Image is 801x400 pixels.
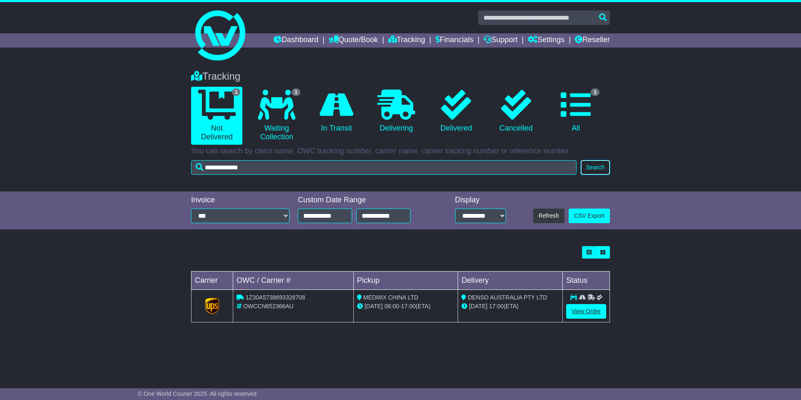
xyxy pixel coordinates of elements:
[233,272,354,290] td: OWC / Carrier #
[436,33,474,48] a: Financials
[575,33,610,48] a: Reseller
[191,147,610,156] p: You can search by client name, OWC tracking number, carrier name, carrier tracking number or refe...
[388,33,425,48] a: Tracking
[528,33,564,48] a: Settings
[205,298,219,314] img: GetCarrierServiceLogo
[292,88,300,96] span: 1
[191,87,242,145] a: 1 Not Delivered
[138,390,258,397] span: © One World Courier 2025. All rights reserved.
[484,33,517,48] a: Support
[243,303,294,309] span: OWCCN652366AU
[461,302,559,311] div: (ETA)
[533,209,564,223] button: Refresh
[431,87,482,136] a: Delivered
[563,272,610,290] td: Status
[385,303,399,309] span: 08:00
[298,196,432,205] div: Custom Date Range
[363,294,418,301] span: MEDMIX CHINA LTD
[566,304,606,319] a: View Order
[232,88,241,96] span: 1
[365,303,383,309] span: [DATE]
[581,160,610,175] button: Search
[357,302,455,311] div: - (ETA)
[489,303,504,309] span: 17:00
[458,272,563,290] td: Delivery
[569,209,610,223] a: CSV Export
[550,87,602,136] a: 1 All
[591,88,599,96] span: 1
[246,294,305,301] span: 1Z30A5738693328708
[490,87,542,136] a: Cancelled
[311,87,362,136] a: In Transit
[455,196,506,205] div: Display
[187,70,614,83] div: Tracking
[353,272,458,290] td: Pickup
[370,87,422,136] a: Delivering
[191,196,290,205] div: Invoice
[191,272,233,290] td: Carrier
[469,303,487,309] span: [DATE]
[274,33,318,48] a: Dashboard
[401,303,416,309] span: 17:00
[329,33,378,48] a: Quote/Book
[468,294,547,301] span: DENSO AUSTRALIA PTY LTD
[251,87,302,145] a: 1 Waiting Collection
